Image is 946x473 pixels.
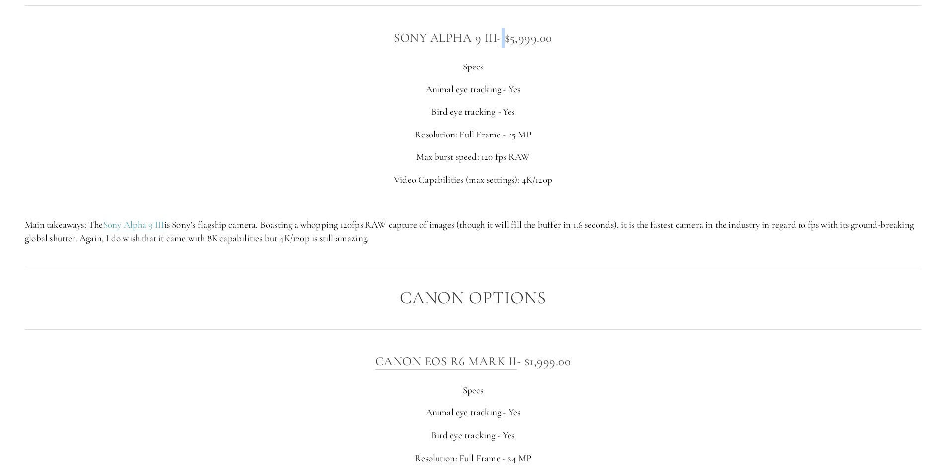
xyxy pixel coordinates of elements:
[25,128,921,141] p: Resolution: Full Frame - 25 MP
[25,351,921,371] h3: - $1,999.00
[25,452,921,465] p: Resolution: Full Frame - 24 MP
[25,150,921,164] p: Max burst speed: 120 fps RAW
[375,354,517,370] a: Canon EOS R6 Mark II
[103,219,164,231] a: Sony Alpha 9 III
[25,83,921,96] p: Animal eye tracking - Yes
[25,105,921,119] p: Bird eye tracking - Yes
[25,406,921,419] p: Animal eye tracking - Yes
[25,28,921,48] h3: - $5,999.00
[25,429,921,442] p: Bird eye tracking - Yes
[394,30,497,46] a: Sony Alpha 9 III
[463,384,484,396] span: Specs
[25,173,921,187] p: Video Capabilities (max settings): 4K/120p
[25,218,921,245] p: Main takeaways: The is Sony’s flagship camera. Boasting a whopping 120fps RAW capture of images (...
[463,61,484,72] span: Specs
[25,288,921,308] h2: Canon Options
